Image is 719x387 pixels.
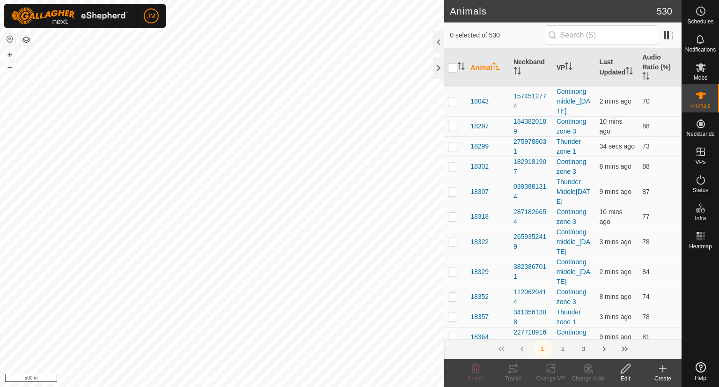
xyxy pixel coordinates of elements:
a: Continong zone 3 [557,158,587,175]
span: VPs [695,159,705,165]
a: Continong middle_[DATE] [557,258,590,285]
span: 11 Aug 2025, 7:00 am [599,313,631,320]
span: Infra [695,216,706,221]
button: + [4,49,15,60]
span: 18043 [470,97,489,106]
div: Change Mob [569,374,607,383]
th: Neckband [510,49,553,87]
button: 1 [533,340,552,358]
div: 1120620414 [514,287,549,307]
a: Thunder zone 1 [557,308,581,326]
span: 18299 [470,141,489,151]
div: Edit [607,374,644,383]
a: Thunder Middle[DATE] [557,178,590,205]
div: 0393881314 [514,182,549,201]
span: 18302 [470,162,489,171]
span: Schedules [687,19,713,24]
button: 2 [554,340,572,358]
th: Audio Ratio (%) [638,49,682,87]
a: Continong zone 3 [557,288,587,305]
span: 530 [657,4,672,18]
span: 11 Aug 2025, 6:56 am [599,163,631,170]
a: Continong middle_[DATE] [557,228,590,255]
button: Map Layers [21,34,32,45]
span: 78 [642,238,650,246]
p-sorticon: Activate to sort [514,68,521,76]
span: JM [147,11,156,21]
span: Status [692,187,708,193]
span: 11 Aug 2025, 6:54 am [599,188,631,195]
h2: Animals [450,6,657,17]
span: Mobs [694,75,707,81]
div: 1843820189 [514,117,549,136]
div: 2759788031 [514,137,549,156]
span: 11 Aug 2025, 7:00 am [599,238,631,246]
p-sorticon: Activate to sort [565,64,572,71]
a: Continong zone 3 [557,118,587,135]
span: 11 Aug 2025, 7:02 am [599,97,631,105]
span: 88 [642,163,650,170]
a: Continong middle_[DATE] [557,88,590,115]
p-sorticon: Activate to sort [625,68,633,76]
span: 11 Aug 2025, 6:55 am [599,293,631,300]
button: Next Page [595,340,614,358]
span: 73 [642,142,650,150]
span: 88 [642,122,650,130]
span: 11 Aug 2025, 7:03 am [599,142,635,150]
span: 11 Aug 2025, 6:55 am [599,333,631,341]
span: 18297 [470,121,489,131]
span: 18322 [470,237,489,247]
span: 87 [642,188,650,195]
p-sorticon: Activate to sort [642,74,650,81]
button: 3 [574,340,593,358]
span: 81 [642,333,650,341]
p-sorticon: Activate to sort [492,64,500,71]
span: Animals [690,103,711,109]
span: Delete [468,375,484,382]
span: 78 [642,313,650,320]
span: Notifications [685,47,716,52]
div: Change VP [532,374,569,383]
span: 84 [642,268,650,275]
p-sorticon: Activate to sort [457,64,465,71]
img: Gallagher Logo [11,7,128,24]
span: 18329 [470,267,489,277]
a: Continong zone 3 [557,328,587,346]
button: – [4,61,15,73]
button: Last Page [616,340,634,358]
span: Neckbands [686,131,714,137]
span: 74 [642,293,650,300]
span: 77 [642,213,650,220]
th: Last Updated [595,49,638,87]
span: Heatmap [689,244,712,249]
span: 70 [642,97,650,105]
a: Contact Us [231,375,259,383]
a: Thunder zone 1 [557,138,581,155]
div: 1574512774 [514,91,549,111]
a: Help [682,358,719,385]
span: 0 selected of 530 [450,30,544,40]
span: 18352 [470,292,489,302]
div: 2277189163 [514,327,549,347]
div: 2659352419 [514,232,549,252]
span: 11 Aug 2025, 6:53 am [599,208,622,225]
span: 11 Aug 2025, 6:53 am [599,118,622,135]
th: Animal [467,49,510,87]
div: Create [644,374,682,383]
button: Reset Map [4,34,15,45]
span: 18357 [470,312,489,322]
a: Continong zone 3 [557,208,587,225]
a: Privacy Policy [185,375,220,383]
span: 18364 [470,332,489,342]
div: 2871826654 [514,207,549,227]
span: 11 Aug 2025, 7:01 am [599,268,631,275]
div: 3823867011 [514,262,549,282]
span: Help [695,375,706,381]
input: Search (S) [545,25,658,45]
span: 18307 [470,187,489,197]
th: VP [553,49,596,87]
span: 18318 [470,212,489,222]
div: 3413561308 [514,307,549,327]
div: 1829181907 [514,157,549,177]
div: Tracks [494,374,532,383]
